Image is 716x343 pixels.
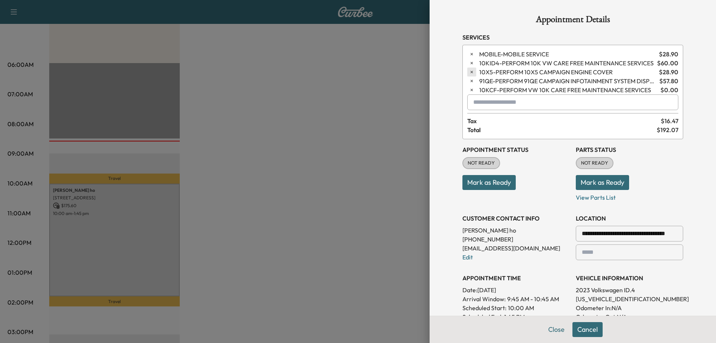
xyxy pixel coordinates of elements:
[462,274,570,283] h3: APPOINTMENT TIME
[462,303,506,312] p: Scheduled Start:
[576,145,683,154] h3: Parts Status
[543,322,569,337] button: Close
[463,159,499,167] span: NOT READY
[572,322,603,337] button: Cancel
[508,303,534,312] p: 10:00 AM
[467,125,657,134] span: Total
[576,312,683,321] p: Odometer Out: N/A
[479,59,654,68] span: PERFORM 10K VW CARE FREE MAINTENANCE SERVICES
[504,312,525,321] p: 1:45 PM
[462,294,570,303] p: Arrival Window:
[462,214,570,223] h3: CUSTOMER CONTACT INFO
[657,125,678,134] span: $ 192.07
[462,33,683,42] h3: Services
[577,159,613,167] span: NOT READY
[660,85,678,94] span: $ 0.00
[576,303,683,312] p: Odometer In: N/A
[479,77,656,85] span: PERFORM 91QE CAMPAIGN INFOTAINMENT SYSTEM DISPLAY SOFTWARE
[576,175,629,190] button: Mark as Ready
[576,286,683,294] p: 2023 Volkswagen ID.4
[507,294,559,303] span: 9:45 AM - 10:45 AM
[462,286,570,294] p: Date: [DATE]
[467,116,661,125] span: Tax
[657,59,678,68] span: $ 60.00
[479,85,657,94] span: PERFORM VW 10K CARE FREE MAINTENANCE SERVICES
[462,312,503,321] p: Scheduled End:
[576,214,683,223] h3: LOCATION
[462,175,516,190] button: Mark as Ready
[659,68,678,77] span: $ 28.90
[462,244,570,253] p: [EMAIL_ADDRESS][DOMAIN_NAME]
[659,50,678,59] span: $ 28.90
[659,77,678,85] span: $ 57.80
[462,15,683,27] h1: Appointment Details
[462,253,473,261] a: Edit
[462,145,570,154] h3: Appointment Status
[661,116,678,125] span: $ 16.47
[462,235,570,244] p: [PHONE_NUMBER]
[479,50,656,59] span: MOBILE SERVICE
[576,190,683,202] p: View Parts List
[462,226,570,235] p: [PERSON_NAME] ho
[576,274,683,283] h3: VEHICLE INFORMATION
[479,68,656,77] span: PERFORM 10X5 CAMPAIGN ENGINE COVER
[576,294,683,303] p: [US_VEHICLE_IDENTIFICATION_NUMBER]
